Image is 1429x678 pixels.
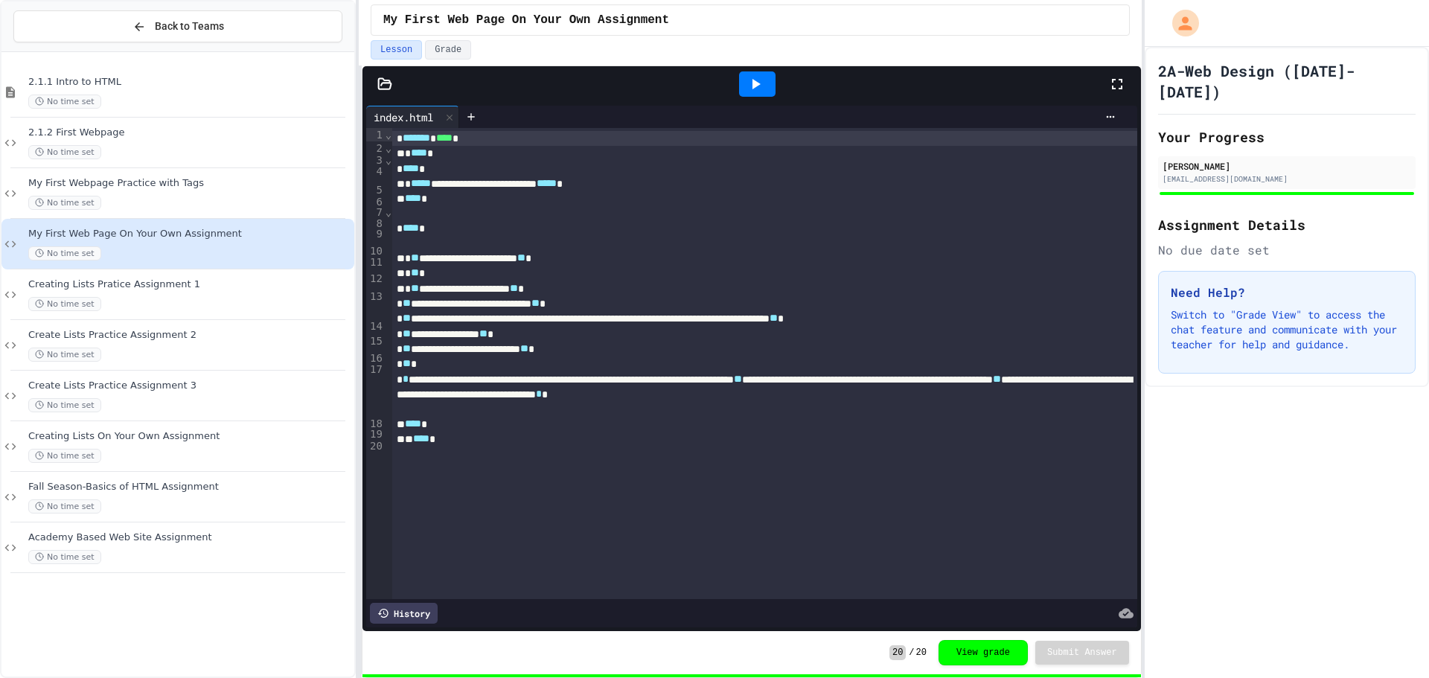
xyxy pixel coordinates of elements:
[1163,173,1411,185] div: [EMAIL_ADDRESS][DOMAIN_NAME]
[28,76,351,89] span: 2.1.1 Intro to HTML
[366,334,385,351] div: 15
[366,153,385,165] div: 3
[366,362,385,417] div: 17
[28,398,101,412] span: No time set
[366,195,385,205] div: 6
[366,351,385,362] div: 16
[366,106,459,128] div: index.html
[28,430,351,443] span: Creating Lists On Your Own Assignment
[370,603,438,624] div: History
[28,348,101,362] span: No time set
[28,95,101,109] span: No time set
[28,380,351,392] span: Create Lists Practice Assignment 3
[366,290,385,319] div: 13
[1158,241,1416,259] div: No due date set
[366,417,385,427] div: 18
[385,154,392,166] span: Fold line
[366,227,385,244] div: 9
[1158,60,1416,102] h1: 2A-Web Design ([DATE]-[DATE])
[155,19,224,34] span: Back to Teams
[889,645,906,660] span: 20
[366,164,385,183] div: 4
[28,196,101,210] span: No time set
[366,244,385,256] div: 10
[366,183,385,195] div: 5
[909,647,914,659] span: /
[1035,641,1129,665] button: Submit Answer
[366,205,385,217] div: 7
[366,272,385,290] div: 12
[425,40,471,60] button: Grade
[1158,127,1416,147] h2: Your Progress
[366,439,385,451] div: 20
[28,481,351,493] span: Fall Season-Basics of HTML Assignment
[28,246,101,260] span: No time set
[939,640,1028,665] button: View grade
[366,427,385,439] div: 19
[28,177,351,190] span: My First Webpage Practice with Tags
[28,278,351,291] span: Creating Lists Pratice Assignment 1
[1157,6,1203,40] div: My Account
[1158,214,1416,235] h2: Assignment Details
[1163,159,1411,173] div: [PERSON_NAME]
[28,449,101,463] span: No time set
[916,647,927,659] span: 20
[28,531,351,544] span: Academy Based Web Site Assignment
[366,255,385,272] div: 11
[366,319,385,334] div: 14
[1047,647,1117,659] span: Submit Answer
[385,129,392,141] span: Fold line
[13,10,342,42] button: Back to Teams
[385,206,392,218] span: Fold line
[385,142,392,154] span: Fold line
[366,217,385,227] div: 8
[28,550,101,564] span: No time set
[28,127,351,139] span: 2.1.2 First Webpage
[28,228,351,240] span: My First Web Page On Your Own Assignment
[1171,307,1403,352] p: Switch to "Grade View" to access the chat feature and communicate with your teacher for help and ...
[366,109,441,125] div: index.html
[1171,284,1403,301] h3: Need Help?
[366,141,385,153] div: 2
[371,40,422,60] button: Lesson
[383,11,669,29] span: My First Web Page On Your Own Assignment
[28,499,101,514] span: No time set
[28,297,101,311] span: No time set
[28,145,101,159] span: No time set
[28,329,351,342] span: Create Lists Practice Assignment 2
[366,128,385,141] div: 1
